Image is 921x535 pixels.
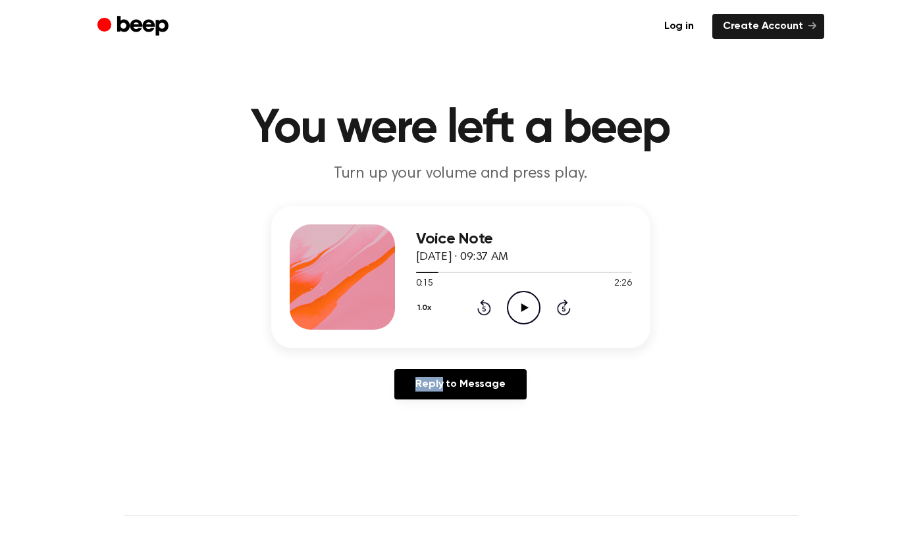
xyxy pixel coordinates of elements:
[416,230,632,248] h3: Voice Note
[416,277,433,291] span: 0:15
[97,14,172,39] a: Beep
[124,105,798,153] h1: You were left a beep
[394,369,526,399] a: Reply to Message
[614,277,631,291] span: 2:26
[712,14,824,39] a: Create Account
[208,163,714,185] p: Turn up your volume and press play.
[416,251,508,263] span: [DATE] · 09:37 AM
[654,14,704,39] a: Log in
[416,297,436,319] button: 1.0x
